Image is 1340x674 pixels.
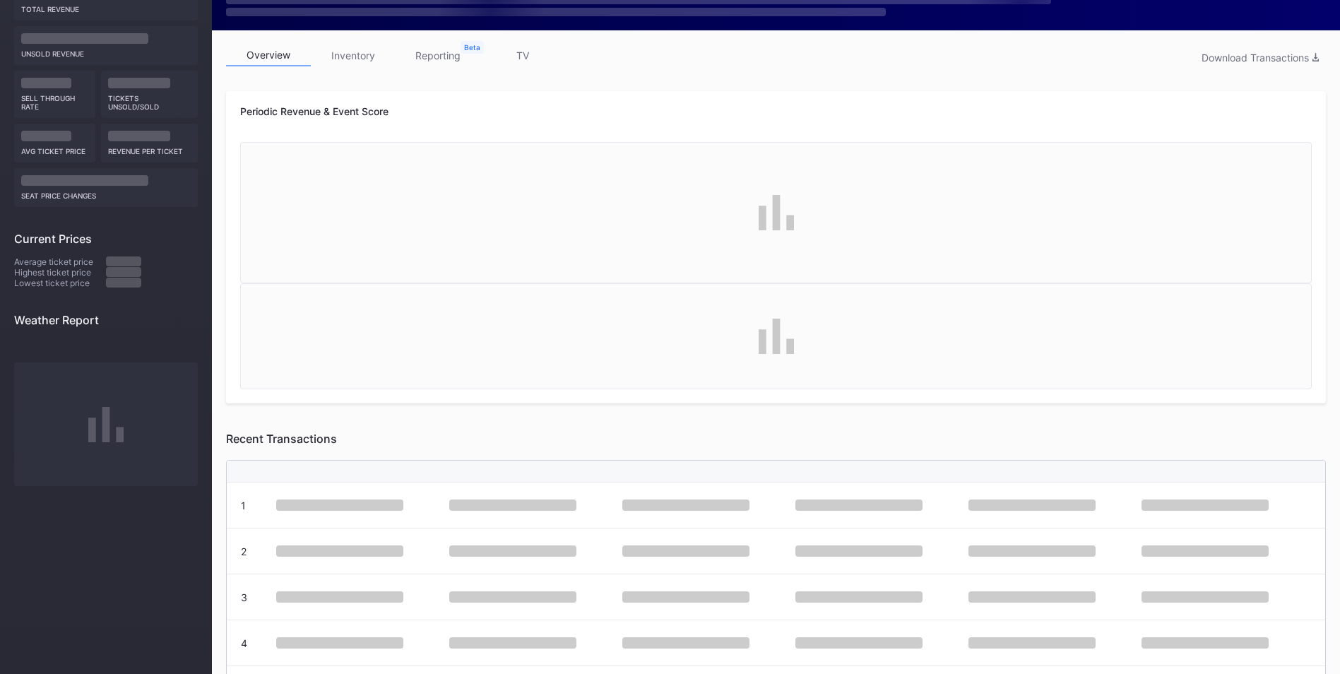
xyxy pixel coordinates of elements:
[14,313,198,327] div: Weather Report
[21,141,88,155] div: Avg ticket price
[226,45,311,66] a: overview
[14,256,106,267] div: Average ticket price
[241,545,247,557] div: 2
[311,45,396,66] a: inventory
[108,141,191,155] div: Revenue per ticket
[14,278,106,288] div: Lowest ticket price
[21,186,191,200] div: seat price changes
[14,267,106,278] div: Highest ticket price
[241,637,247,649] div: 4
[396,45,480,66] a: reporting
[1194,48,1326,67] button: Download Transactions
[1202,52,1319,64] div: Download Transactions
[21,88,88,111] div: Sell Through Rate
[241,591,247,603] div: 3
[21,44,191,58] div: Unsold Revenue
[108,88,191,111] div: Tickets Unsold/Sold
[240,105,1312,117] div: Periodic Revenue & Event Score
[14,232,198,246] div: Current Prices
[480,45,565,66] a: TV
[241,499,246,512] div: 1
[226,432,1326,446] div: Recent Transactions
